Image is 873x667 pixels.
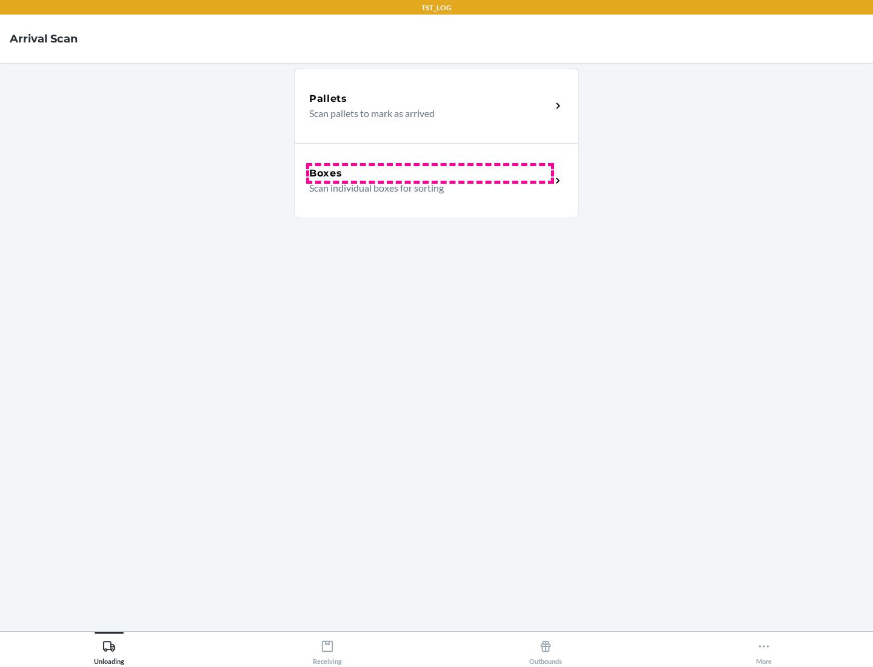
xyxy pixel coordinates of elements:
[294,68,579,143] a: PalletsScan pallets to mark as arrived
[218,632,436,665] button: Receiving
[309,92,347,106] h5: Pallets
[756,635,772,665] div: More
[10,31,78,47] h4: Arrival Scan
[421,2,452,13] p: TST_LOG
[655,632,873,665] button: More
[309,166,343,181] h5: Boxes
[294,143,579,218] a: BoxesScan individual boxes for sorting
[94,635,124,665] div: Unloading
[309,106,541,121] p: Scan pallets to mark as arrived
[529,635,562,665] div: Outbounds
[309,181,541,195] p: Scan individual boxes for sorting
[436,632,655,665] button: Outbounds
[313,635,342,665] div: Receiving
